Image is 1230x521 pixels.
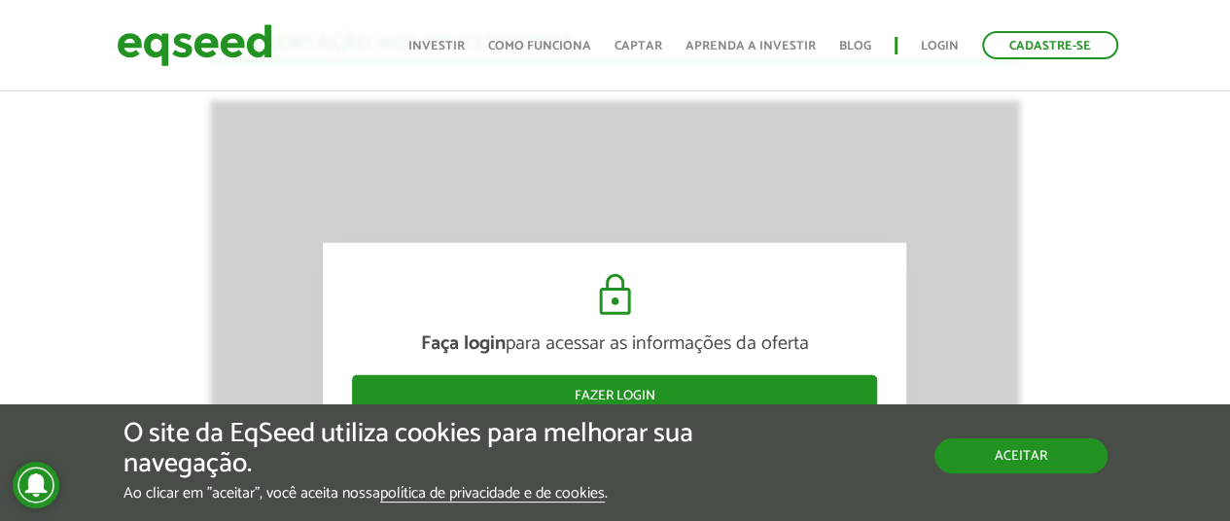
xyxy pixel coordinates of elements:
strong: Faça login [421,328,506,360]
a: Login [921,40,959,52]
button: Aceitar [934,438,1107,473]
p: Ao clicar em "aceitar", você aceita nossa . [123,484,714,503]
img: EqSeed [117,19,272,71]
a: Fazer login [352,375,877,416]
a: Investir [408,40,465,52]
a: Captar [615,40,662,52]
h5: O site da EqSeed utiliza cookies para melhorar sua navegação. [123,419,714,479]
a: Aprenda a investir [685,40,816,52]
a: política de privacidade e de cookies [380,486,605,503]
a: Como funciona [488,40,591,52]
a: Blog [839,40,871,52]
a: Cadastre-se [982,31,1118,59]
img: cadeado.svg [591,272,639,319]
p: para acessar as informações da oferta [352,332,877,356]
